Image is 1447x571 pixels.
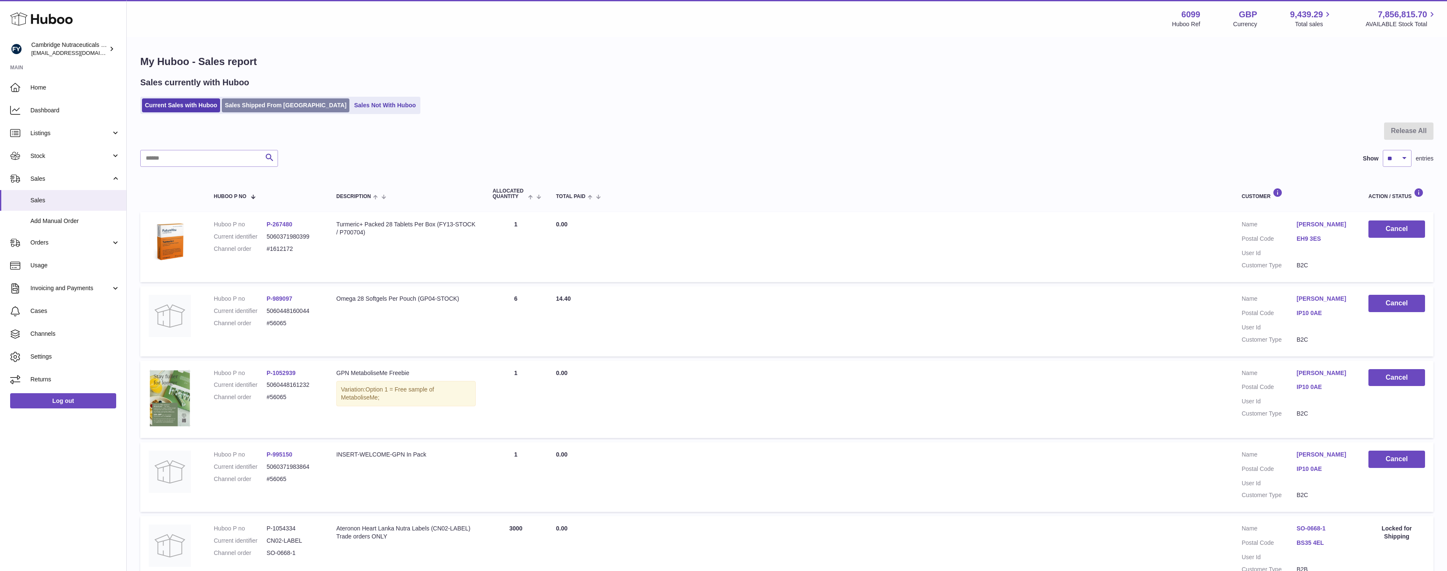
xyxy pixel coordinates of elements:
[1368,295,1425,312] button: Cancel
[1181,9,1200,20] strong: 6099
[30,330,120,338] span: Channels
[149,295,191,337] img: no-photo.jpg
[1368,369,1425,386] button: Cancel
[1297,491,1352,499] dd: B2C
[1297,336,1352,344] dd: B2C
[267,295,292,302] a: P-989097
[30,196,120,204] span: Sales
[336,381,476,406] div: Variation:
[1242,261,1297,269] dt: Customer Type
[214,537,267,545] dt: Current identifier
[10,43,23,55] img: huboo@camnutra.com
[1290,9,1323,20] span: 9,439.29
[214,369,267,377] dt: Huboo P no
[1368,188,1425,199] div: Action / Status
[1242,451,1297,461] dt: Name
[336,220,476,237] div: Turmeric+ Packed 28 Tablets Per Box (FY13-STOCK / P700704)
[1295,20,1333,28] span: Total sales
[1368,525,1425,541] div: Locked for Shipping
[30,261,120,269] span: Usage
[1297,309,1352,317] a: IP10 0AE
[341,386,434,401] span: Option 1 = Free sample of MetaboliseMe;
[1242,479,1297,487] dt: User Id
[1233,20,1257,28] div: Currency
[30,106,120,114] span: Dashboard
[214,220,267,228] dt: Huboo P no
[214,319,267,327] dt: Channel order
[267,370,296,376] a: P-1052939
[484,361,548,438] td: 1
[30,175,111,183] span: Sales
[214,525,267,533] dt: Huboo P no
[267,463,319,471] dd: 5060371983864
[214,463,267,471] dt: Current identifier
[1368,220,1425,238] button: Cancel
[1242,220,1297,231] dt: Name
[214,295,267,303] dt: Huboo P no
[1242,235,1297,245] dt: Postal Code
[214,307,267,315] dt: Current identifier
[556,451,567,458] span: 0.00
[1242,324,1297,332] dt: User Id
[214,381,267,389] dt: Current identifier
[149,369,191,427] img: 60991753371875.jpg
[1365,20,1437,28] span: AVAILABLE Stock Total
[30,353,120,361] span: Settings
[1242,249,1297,257] dt: User Id
[31,41,107,57] div: Cambridge Nutraceuticals Ltd
[1297,235,1352,243] a: EH9 3ES
[556,221,567,228] span: 0.00
[336,525,476,541] div: Ateronon Heart Lanka Nutra Labels (CN02-LABEL) Trade orders ONLY
[30,375,120,383] span: Returns
[351,98,419,112] a: Sales Not With Huboo
[149,525,191,567] img: no-photo.jpg
[484,212,548,282] td: 1
[1297,410,1352,418] dd: B2C
[1416,155,1433,163] span: entries
[336,451,476,459] div: INSERT-WELCOME-GPN In Pack
[556,370,567,376] span: 0.00
[1242,295,1297,305] dt: Name
[1242,309,1297,319] dt: Postal Code
[1242,397,1297,405] dt: User Id
[1242,465,1297,475] dt: Postal Code
[30,129,111,137] span: Listings
[556,525,567,532] span: 0.00
[214,549,267,557] dt: Channel order
[1242,553,1297,561] dt: User Id
[336,369,476,377] div: GPN MetaboliseMe Freebie
[267,537,319,545] dd: CN02-LABEL
[30,84,120,92] span: Home
[336,194,371,199] span: Description
[484,442,548,512] td: 1
[214,451,267,459] dt: Huboo P no
[267,221,292,228] a: P-267480
[267,475,319,483] dd: #56065
[1242,369,1297,379] dt: Name
[1242,539,1297,549] dt: Postal Code
[1239,9,1257,20] strong: GBP
[267,233,319,241] dd: 5060371980399
[30,217,120,225] span: Add Manual Order
[1297,465,1352,473] a: IP10 0AE
[149,220,191,263] img: 60991619191506.png
[267,525,319,533] dd: P-1054334
[556,295,571,302] span: 14.40
[1242,383,1297,393] dt: Postal Code
[1242,491,1297,499] dt: Customer Type
[214,194,246,199] span: Huboo P no
[214,245,267,253] dt: Channel order
[222,98,349,112] a: Sales Shipped From [GEOGRAPHIC_DATA]
[493,188,526,199] span: ALLOCATED Quantity
[214,393,267,401] dt: Channel order
[267,245,319,253] dd: #1612172
[1297,295,1352,303] a: [PERSON_NAME]
[267,319,319,327] dd: #56065
[30,307,120,315] span: Cases
[214,233,267,241] dt: Current identifier
[1297,383,1352,391] a: IP10 0AE
[31,49,124,56] span: [EMAIL_ADDRESS][DOMAIN_NAME]
[214,475,267,483] dt: Channel order
[1242,525,1297,535] dt: Name
[484,286,548,356] td: 6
